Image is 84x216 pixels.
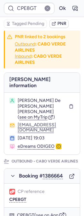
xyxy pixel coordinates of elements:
span: Booking # [19,173,63,179]
span: see on MyTrip [19,114,47,120]
button: [EMAIL_ADDRESS][DOMAIN_NAME] [18,122,75,133]
span: eDreams ODIGEO [18,144,55,149]
button: PNR [49,20,69,28]
button: Inbound [15,54,31,59]
div: [DATE] 19:03 [18,135,75,141]
b: : CABO VERDE AIRLINES [15,41,66,53]
button: Tagged Pending [4,20,47,28]
span: [PERSON_NAME] De [PERSON_NAME] [PERSON_NAME] [18,98,66,115]
button: Outbound [15,42,35,47]
span: CP reference [18,189,45,194]
h4: PNR linked to 2 bookings [15,34,66,40]
span: Tagged Pending [12,21,44,26]
button: (see on MyTrip) [18,115,55,120]
span: CABO VERDE AIRLINES [35,159,79,164]
b: : CABO VERDE AIRLINES [15,54,62,65]
h4: [PERSON_NAME] information [4,73,80,93]
button: CPE8GT [9,197,26,202]
figure: 1L airline logo [9,189,15,195]
button: Ok [57,3,67,13]
button: 1386664 [43,173,63,179]
span: PNR [57,21,66,26]
input: PNR Reference [4,3,55,14]
p: Outbound • [12,159,79,164]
